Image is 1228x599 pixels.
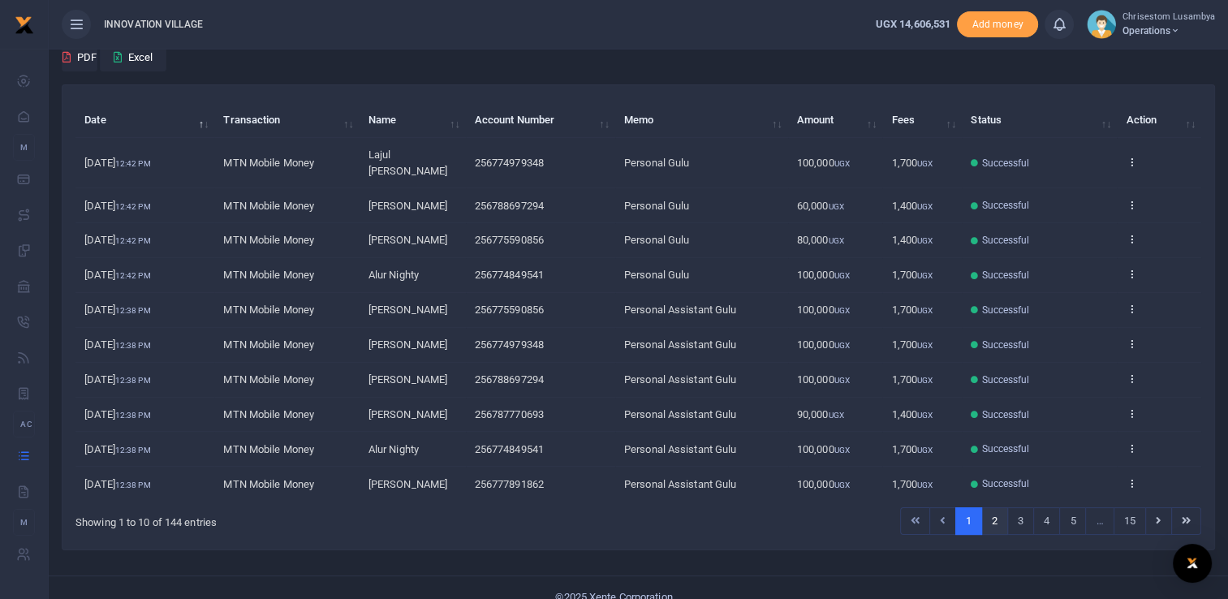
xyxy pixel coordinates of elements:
a: 2 [981,507,1008,535]
span: Personal Gulu [624,269,689,281]
span: 256777891862 [475,478,544,490]
span: UGX 14,606,531 [876,18,950,30]
span: Alur Nighty [368,269,419,281]
span: 100,000 [797,269,850,281]
span: 100,000 [797,304,850,316]
th: Memo: activate to sort column ascending [615,103,788,138]
span: Personal Assistant Gulu [624,443,736,455]
li: M [13,134,35,161]
span: Personal Gulu [624,157,689,169]
small: UGX [828,202,843,211]
small: UGX [917,306,933,315]
span: 100,000 [797,373,850,386]
small: 12:42 PM [115,202,151,211]
small: UGX [834,159,849,168]
li: Wallet ballance [869,16,957,32]
span: Successful [981,233,1029,248]
span: Alur Nighty [368,443,419,455]
span: 1,400 [891,200,933,212]
th: Date: activate to sort column descending [75,103,214,138]
span: Successful [981,268,1029,282]
span: 1,700 [891,338,933,351]
span: MTN Mobile Money [223,373,314,386]
span: Successful [981,442,1029,456]
a: 3 [1007,507,1034,535]
th: Account Number: activate to sort column ascending [466,103,615,138]
div: Showing 1 to 10 of 144 entries [75,506,538,531]
li: M [13,509,35,536]
img: logo-small [15,15,34,35]
span: 256775590856 [475,234,544,246]
a: 4 [1033,507,1060,535]
small: UGX [917,159,933,168]
span: MTN Mobile Money [223,443,314,455]
span: 1,400 [891,234,933,246]
span: 256787770693 [475,408,544,420]
span: INNOVATION VILLAGE [97,17,209,32]
small: 12:38 PM [115,411,151,420]
span: [PERSON_NAME] [368,408,447,420]
span: 1,700 [891,443,933,455]
span: Successful [981,476,1029,491]
span: Personal Gulu [624,200,689,212]
small: UGX [834,446,849,455]
th: Amount: activate to sort column ascending [788,103,883,138]
li: Ac [13,411,35,437]
span: Successful [981,156,1029,170]
a: 15 [1114,507,1146,535]
small: UGX [834,341,849,350]
small: UGX [834,306,849,315]
a: 1 [955,507,982,535]
button: Excel [100,44,166,71]
span: [DATE] [84,443,150,455]
small: UGX [917,480,933,489]
span: Personal Assistant Gulu [624,373,736,386]
span: MTN Mobile Money [223,200,314,212]
a: 5 [1059,507,1086,535]
span: Personal Assistant Gulu [624,478,736,490]
span: [DATE] [84,269,150,281]
span: [DATE] [84,373,150,386]
a: Add money [957,17,1038,29]
span: 100,000 [797,443,850,455]
a: profile-user Chrisestom Lusambya Operations [1087,10,1215,39]
span: [DATE] [84,304,150,316]
button: PDF [62,44,97,71]
small: UGX [834,480,849,489]
small: 12:42 PM [115,236,151,245]
small: UGX [917,271,933,280]
span: [DATE] [84,478,150,490]
span: Operations [1122,24,1215,38]
span: 100,000 [797,478,850,490]
span: 256788697294 [475,373,544,386]
span: 256774849541 [475,443,544,455]
small: 12:38 PM [115,376,151,385]
span: MTN Mobile Money [223,157,314,169]
th: Name: activate to sort column ascending [360,103,466,138]
th: Transaction: activate to sort column ascending [214,103,359,138]
span: 1,700 [891,373,933,386]
span: Successful [981,198,1029,213]
span: MTN Mobile Money [223,304,314,316]
small: 12:42 PM [115,159,151,168]
span: MTN Mobile Money [223,338,314,351]
span: 1,700 [891,269,933,281]
span: Lajul [PERSON_NAME] [368,149,447,177]
span: [DATE] [84,157,150,169]
span: MTN Mobile Money [223,234,314,246]
small: UGX [917,376,933,385]
small: UGX [834,271,849,280]
span: 256774979348 [475,157,544,169]
span: MTN Mobile Money [223,478,314,490]
div: Open Intercom Messenger [1173,544,1212,583]
img: profile-user [1087,10,1116,39]
small: UGX [828,411,843,420]
small: Chrisestom Lusambya [1122,11,1215,24]
span: [PERSON_NAME] [368,234,447,246]
span: 60,000 [797,200,844,212]
small: 12:38 PM [115,446,151,455]
span: 90,000 [797,408,844,420]
span: [DATE] [84,338,150,351]
span: 1,700 [891,478,933,490]
span: 1,400 [891,408,933,420]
